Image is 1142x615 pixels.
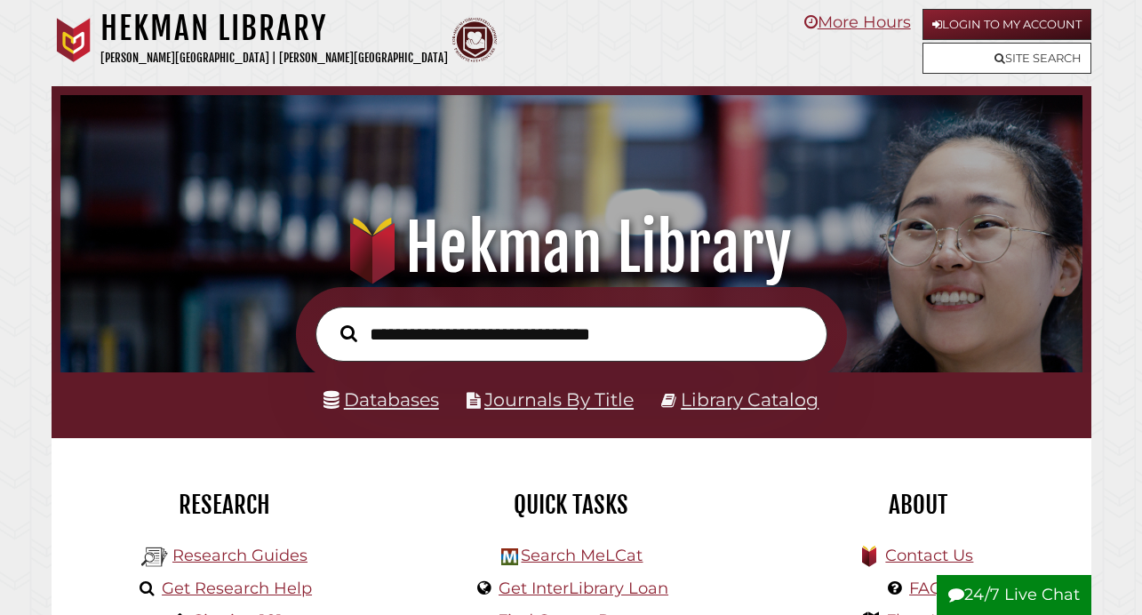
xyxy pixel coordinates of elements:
[501,548,518,565] img: Hekman Library Logo
[331,320,366,346] button: Search
[484,388,634,411] a: Journals By Title
[909,579,951,598] a: FAQs
[922,43,1091,74] a: Site Search
[77,209,1065,287] h1: Hekman Library
[681,388,819,411] a: Library Catalog
[499,579,668,598] a: Get InterLibrary Loan
[452,18,497,62] img: Calvin Theological Seminary
[162,579,312,598] a: Get Research Help
[922,9,1091,40] a: Login to My Account
[141,544,168,571] img: Hekman Library Logo
[323,388,439,411] a: Databases
[100,48,448,68] p: [PERSON_NAME][GEOGRAPHIC_DATA] | [PERSON_NAME][GEOGRAPHIC_DATA]
[804,12,911,32] a: More Hours
[521,546,643,565] a: Search MeLCat
[340,324,357,343] i: Search
[758,490,1078,520] h2: About
[411,490,731,520] h2: Quick Tasks
[172,546,307,565] a: Research Guides
[52,18,96,62] img: Calvin University
[885,546,973,565] a: Contact Us
[65,490,385,520] h2: Research
[100,9,448,48] h1: Hekman Library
